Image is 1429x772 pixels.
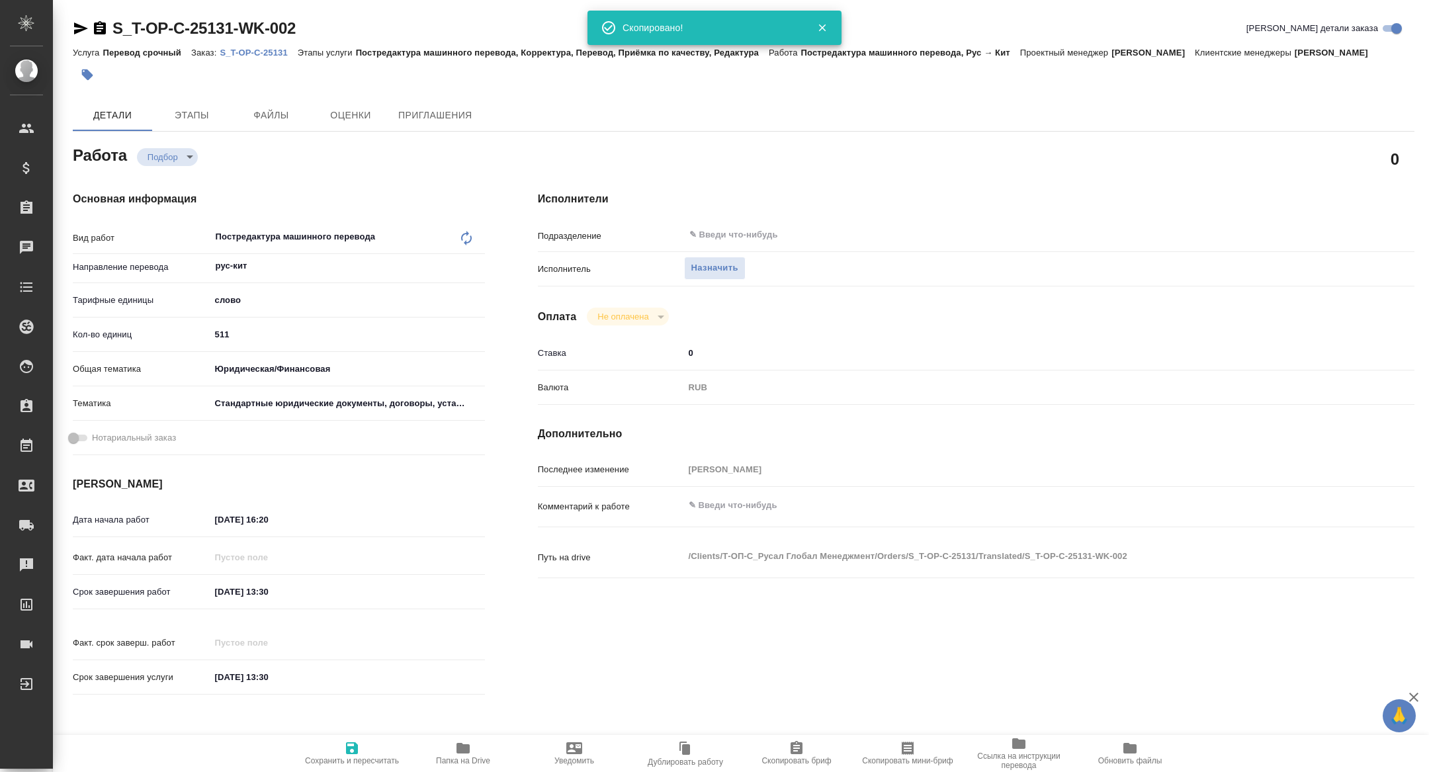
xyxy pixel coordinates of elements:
[73,636,210,650] p: Факт. срок заверш. работ
[160,107,224,124] span: Этапы
[684,376,1342,399] div: RUB
[971,751,1066,770] span: Ссылка на инструкции перевода
[73,142,127,166] h2: Работа
[73,585,210,599] p: Срок завершения работ
[538,230,684,243] p: Подразделение
[210,289,485,312] div: слово
[1098,756,1162,765] span: Обновить файлы
[648,757,723,767] span: Дублировать работу
[137,148,198,166] div: Подбор
[191,48,220,58] p: Заказ:
[81,107,144,124] span: Детали
[808,22,836,34] button: Закрыть
[220,46,297,58] a: S_T-OP-C-25131
[73,48,103,58] p: Услуга
[688,227,1293,243] input: ✎ Введи что-нибудь
[684,257,746,280] button: Назначить
[1295,48,1378,58] p: [PERSON_NAME]
[538,263,684,276] p: Исполнитель
[1020,48,1111,58] p: Проектный менеджер
[1246,22,1378,35] span: [PERSON_NAME] детали заказа
[73,397,210,410] p: Тематика
[1074,735,1186,772] button: Обновить файлы
[210,325,485,344] input: ✎ Введи что-нибудь
[298,48,356,58] p: Этапы услуги
[210,667,326,687] input: ✎ Введи что-нибудь
[356,48,769,58] p: Постредактура машинного перевода, Корректура, Перевод, Приёмка по качеству, Редактура
[538,381,684,394] p: Валюта
[112,19,296,37] a: S_T-OP-C-25131-WK-002
[862,756,953,765] span: Скопировать мини-бриф
[305,756,399,765] span: Сохранить и пересчитать
[319,107,382,124] span: Оценки
[761,756,831,765] span: Скопировать бриф
[73,261,210,274] p: Направление перевода
[210,510,326,529] input: ✎ Введи что-нибудь
[623,21,797,34] div: Скопировано!
[691,261,738,276] span: Назначить
[210,633,326,652] input: Пустое поле
[73,191,485,207] h4: Основная информация
[1383,699,1416,732] button: 🙏
[478,265,480,267] button: Open
[538,463,684,476] p: Последнее изменение
[436,756,490,765] span: Папка на Drive
[92,21,108,36] button: Скопировать ссылку
[684,545,1342,568] textarea: /Clients/Т-ОП-С_Русал Глобал Менеджмент/Orders/S_T-OP-C-25131/Translated/S_T-OP-C-25131-WK-002
[1195,48,1295,58] p: Клиентские менеджеры
[801,48,1020,58] p: Постредактура машинного перевода, Рус → Кит
[538,426,1414,442] h4: Дополнительно
[1111,48,1195,58] p: [PERSON_NAME]
[538,191,1414,207] h4: Исполнители
[852,735,963,772] button: Скопировать мини-бриф
[73,671,210,684] p: Срок завершения услуги
[408,735,519,772] button: Папка на Drive
[554,756,594,765] span: Уведомить
[538,309,577,325] h4: Оплата
[73,60,102,89] button: Добавить тэг
[210,392,485,415] div: Стандартные юридические документы, договоры, уставы
[538,551,684,564] p: Путь на drive
[210,548,326,567] input: Пустое поле
[73,21,89,36] button: Скопировать ссылку для ЯМессенджера
[684,460,1342,479] input: Пустое поле
[296,735,408,772] button: Сохранить и пересчитать
[519,735,630,772] button: Уведомить
[684,343,1342,363] input: ✎ Введи что-нибудь
[741,735,852,772] button: Скопировать бриф
[630,735,741,772] button: Дублировать работу
[1388,702,1410,730] span: 🙏
[103,48,191,58] p: Перевод срочный
[587,308,668,325] div: Подбор
[769,48,801,58] p: Работа
[1334,234,1337,236] button: Open
[73,513,210,527] p: Дата начала работ
[210,582,326,601] input: ✎ Введи что-нибудь
[73,294,210,307] p: Тарифные единицы
[73,232,210,245] p: Вид работ
[73,476,485,492] h4: [PERSON_NAME]
[963,735,1074,772] button: Ссылка на инструкции перевода
[593,311,652,322] button: Не оплачена
[239,107,303,124] span: Файлы
[538,347,684,360] p: Ставка
[73,328,210,341] p: Кол-во единиц
[73,551,210,564] p: Факт. дата начала работ
[1391,148,1399,170] h2: 0
[73,363,210,376] p: Общая тематика
[398,107,472,124] span: Приглашения
[538,500,684,513] p: Комментарий к работе
[92,431,176,445] span: Нотариальный заказ
[210,358,485,380] div: Юридическая/Финансовая
[220,48,297,58] p: S_T-OP-C-25131
[144,151,182,163] button: Подбор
